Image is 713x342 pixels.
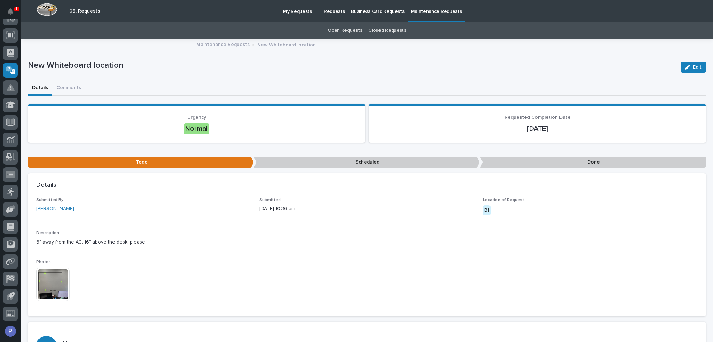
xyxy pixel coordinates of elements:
[28,61,675,71] p: New Whiteboard location
[3,324,18,339] button: users-avatar
[9,8,18,19] div: Notifications1
[52,81,85,96] button: Comments
[36,205,74,213] a: [PERSON_NAME]
[69,8,100,14] h2: 09. Requests
[504,115,571,120] span: Requested Completion Date
[257,40,316,48] p: New Whiteboard location
[184,123,209,134] div: Normal
[328,22,362,39] a: Open Requests
[480,157,706,168] p: Done
[36,231,59,235] span: Description
[36,182,56,189] h2: Details
[681,62,706,73] button: Edit
[15,7,18,11] p: 1
[377,125,698,133] p: [DATE]
[483,198,524,202] span: Location of Request
[36,239,698,246] p: 6" away from the AC, 16" above the desk, please
[36,198,63,202] span: Submitted By
[368,22,406,39] a: Closed Requests
[259,198,281,202] span: Submitted
[259,205,474,213] p: [DATE] 10:36 am
[37,3,57,16] img: Workspace Logo
[28,81,52,96] button: Details
[3,4,18,19] button: Notifications
[28,157,254,168] p: Todo
[254,157,480,168] p: Scheduled
[483,205,491,215] div: B1
[196,40,250,48] a: Maintenance Requests
[187,115,206,120] span: Urgency
[693,64,702,70] span: Edit
[36,260,51,264] span: Photos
